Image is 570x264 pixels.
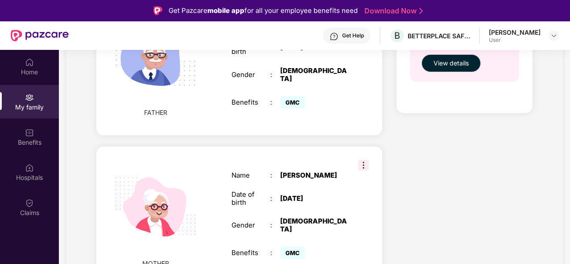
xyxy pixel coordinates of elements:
[25,58,34,67] img: svg+xml;base64,PHN2ZyBpZD0iSG9tZSIgeG1sbnM9Imh0dHA6Ly93d3cudzMub3JnLzIwMDAvc3ZnIiB3aWR0aD0iMjAiIG...
[270,221,280,229] div: :
[231,171,270,179] div: Name
[270,195,280,203] div: :
[280,171,348,179] div: [PERSON_NAME]
[358,160,369,171] img: svg+xml;base64,PHN2ZyB3aWR0aD0iMzIiIGhlaWdodD0iMzIiIHZpZXdCb3g9IjAgMCAzMiAzMiIgZmlsbD0ibm9uZSIgeG...
[231,191,270,207] div: Date of birth
[11,30,69,41] img: New Pazcare Logo
[270,71,280,79] div: :
[231,98,270,106] div: Benefits
[342,32,364,39] div: Get Help
[144,108,167,118] span: FATHER
[434,58,469,68] span: View details
[153,6,162,15] img: Logo
[25,163,34,172] img: svg+xml;base64,PHN2ZyBpZD0iSG9zcGl0YWxzIiB4bWxucz0iaHR0cDovL3d3dy53My5vcmcvMjAwMC9zdmciIHdpZHRoPS...
[280,247,305,259] span: GMC
[207,6,244,15] strong: mobile app
[270,249,280,257] div: :
[25,128,34,137] img: svg+xml;base64,PHN2ZyBpZD0iQmVuZWZpdHMiIHhtbG5zPSJodHRwOi8vd3d3LnczLm9yZy8yMDAwL3N2ZyIgd2lkdGg9Ij...
[550,32,558,39] img: svg+xml;base64,PHN2ZyBpZD0iRHJvcGRvd24tMzJ4MzIiIHhtbG5zPSJodHRwOi8vd3d3LnczLm9yZy8yMDAwL3N2ZyIgd2...
[280,96,305,109] span: GMC
[231,71,270,79] div: Gender
[280,67,348,83] div: [DEMOGRAPHIC_DATA]
[25,93,34,102] img: svg+xml;base64,PHN2ZyB3aWR0aD0iMjAiIGhlaWdodD0iMjAiIHZpZXdCb3g9IjAgMCAyMCAyMCIgZmlsbD0ibm9uZSIgeG...
[489,28,541,37] div: [PERSON_NAME]
[394,30,400,41] span: B
[364,6,420,16] a: Download Now
[408,32,470,40] div: BETTERPLACE SAFETY SOLUTIONS PRIVATE LIMITED
[330,32,339,41] img: svg+xml;base64,PHN2ZyBpZD0iSGVscC0zMngzMiIgeG1sbnM9Imh0dHA6Ly93d3cudzMub3JnLzIwMDAvc3ZnIiB3aWR0aD...
[421,54,481,72] button: View details
[280,195,348,203] div: [DATE]
[270,98,280,106] div: :
[270,171,280,179] div: :
[231,221,270,229] div: Gender
[489,37,541,44] div: User
[231,249,270,257] div: Benefits
[419,6,423,16] img: Stroke
[280,217,348,233] div: [DEMOGRAPHIC_DATA]
[25,199,34,207] img: svg+xml;base64,PHN2ZyBpZD0iQ2xhaW0iIHhtbG5zPSJodHRwOi8vd3d3LnczLm9yZy8yMDAwL3N2ZyIgd2lkdGg9IjIwIi...
[169,5,358,16] div: Get Pazcare for all your employee benefits need
[104,5,207,108] img: svg+xml;base64,PHN2ZyB4bWxucz0iaHR0cDovL3d3dy53My5vcmcvMjAwMC9zdmciIHhtbG5zOnhsaW5rPSJodHRwOi8vd3...
[104,155,207,258] img: svg+xml;base64,PHN2ZyB4bWxucz0iaHR0cDovL3d3dy53My5vcmcvMjAwMC9zdmciIHdpZHRoPSIyMjQiIGhlaWdodD0iMT...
